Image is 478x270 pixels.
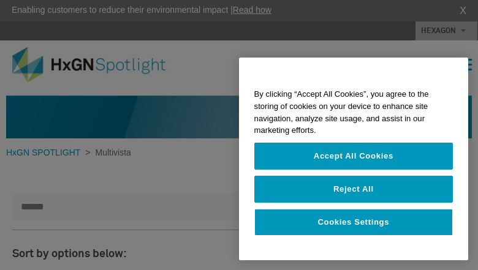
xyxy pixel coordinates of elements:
button: Reject All [254,176,453,203]
button: Accept All Cookies [254,143,453,170]
div: Cookie banner [239,58,468,260]
div: Privacy [239,58,468,260]
button: Cookies Settings [254,209,453,236]
div: By clicking “Accept All Cookies”, you agree to the storing of cookies on your device to enhance s... [239,82,468,143]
